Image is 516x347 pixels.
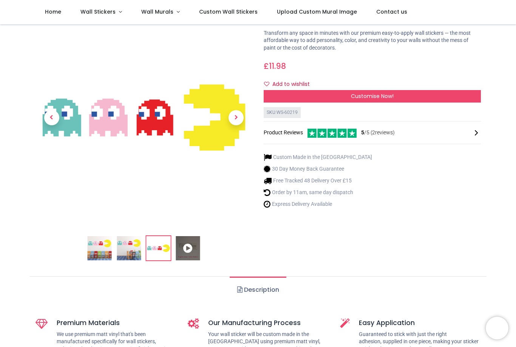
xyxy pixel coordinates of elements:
li: Free Tracked 48 Delivery Over £15 [264,177,372,185]
span: /5 ( 2 reviews) [361,129,395,137]
img: Pac Man Gaming Gamer Kids Wall Sticker [87,236,111,260]
h5: Our Manufacturing Process [208,318,329,328]
span: Next [229,110,244,125]
a: Previous [36,42,68,194]
a: Next [220,42,252,194]
li: 30 Day Money Back Guarantee [264,165,372,173]
p: Transform any space in minutes with our premium easy-to-apply wall stickers — the most affordable... [264,30,481,52]
h5: Premium Materials [57,318,176,328]
span: 11.98 [269,61,286,72]
div: Product Reviews [264,128,481,138]
iframe: Brevo live chat [486,317,508,339]
span: £ [264,61,286,72]
span: Customise Now! [351,92,394,100]
img: WS-60219-02 [117,236,141,260]
button: Add to wishlistAdd to wishlist [264,78,316,91]
img: WS-60219-03 [36,9,253,226]
span: Previous [44,110,59,125]
h5: Easy Application [359,318,481,328]
span: Wall Stickers [80,8,116,16]
span: Home [45,8,61,16]
img: WS-60219-03 [146,236,170,260]
span: 5 [361,129,364,135]
div: SKU: WS-60219 [264,107,301,118]
a: Description [230,277,286,303]
li: Express Delivery Available [264,200,372,208]
span: Upload Custom Mural Image [277,8,357,16]
span: Wall Murals [141,8,173,16]
span: Contact us [376,8,407,16]
li: Custom Made in the [GEOGRAPHIC_DATA] [264,153,372,161]
li: Order by 11am, same day dispatch [264,188,372,196]
span: Custom Wall Stickers [199,8,258,16]
i: Add to wishlist [264,81,269,87]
